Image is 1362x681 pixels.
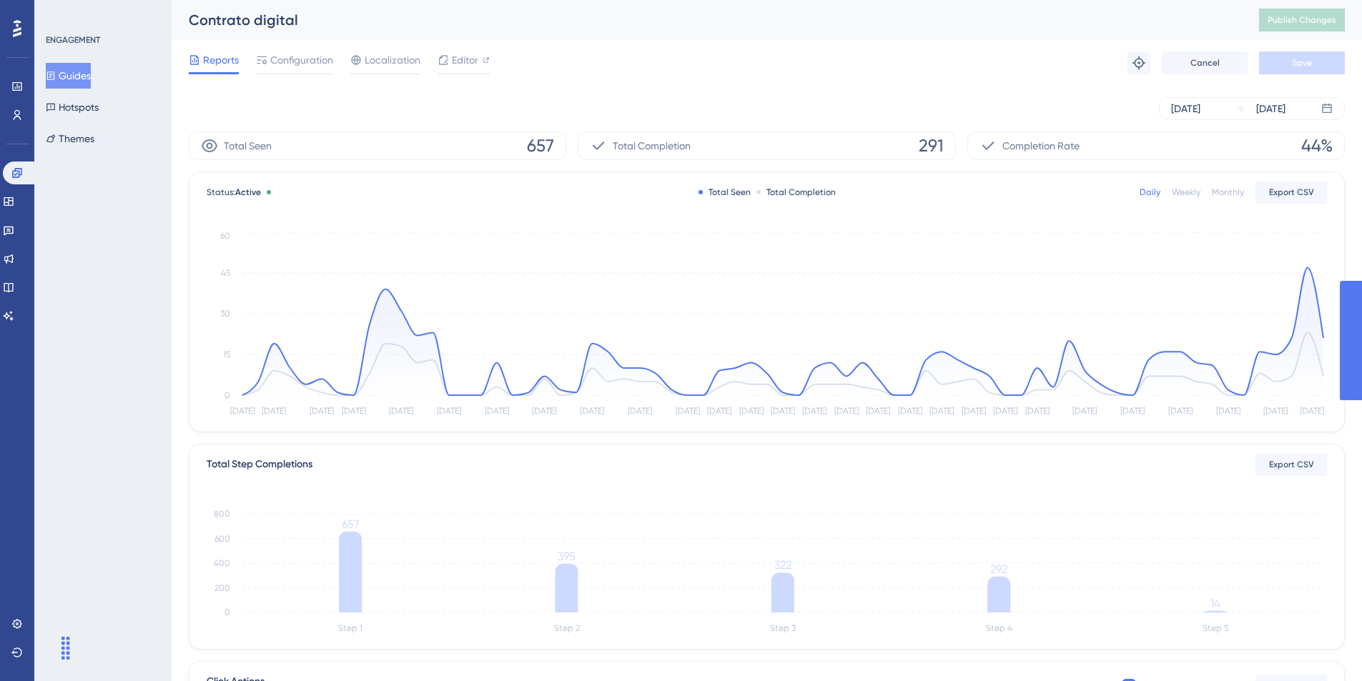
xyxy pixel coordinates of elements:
[1162,51,1248,74] button: Cancel
[270,51,333,69] span: Configuration
[224,390,230,400] tspan: 0
[189,10,1223,30] div: Contrato digital
[224,137,272,154] span: Total Seen
[338,623,362,633] tspan: Step 1
[437,406,461,416] tspan: [DATE]
[220,231,230,241] tspan: 60
[1256,100,1285,117] div: [DATE]
[1300,406,1324,416] tspan: [DATE]
[771,406,795,416] tspan: [DATE]
[1255,181,1327,204] button: Export CSV
[1263,406,1288,416] tspan: [DATE]
[993,406,1017,416] tspan: [DATE]
[986,623,1012,633] tspan: Step 4
[224,607,230,617] tspan: 0
[54,627,77,670] div: Drag
[1002,137,1080,154] span: Completion Rate
[1269,459,1314,470] span: Export CSV
[1140,187,1160,198] div: Daily
[1210,597,1220,610] tspan: 14
[1301,134,1333,157] span: 44%
[214,558,230,568] tspan: 400
[46,126,94,151] button: Themes
[46,34,100,46] div: ENGAGEMENT
[1190,57,1220,69] span: Cancel
[613,137,691,154] span: Total Completion
[1171,100,1200,117] div: [DATE]
[365,51,420,69] span: Localization
[214,583,230,593] tspan: 200
[1168,406,1193,416] tspan: [DATE]
[580,406,604,416] tspan: [DATE]
[452,51,478,69] span: Editor
[1072,406,1097,416] tspan: [DATE]
[46,94,99,120] button: Hotspots
[866,406,890,416] tspan: [DATE]
[739,406,764,416] tspan: [DATE]
[389,406,413,416] tspan: [DATE]
[527,134,554,157] span: 657
[207,187,261,198] span: Status:
[485,406,509,416] tspan: [DATE]
[1268,14,1336,26] span: Publish Changes
[756,187,836,198] div: Total Completion
[834,406,859,416] tspan: [DATE]
[214,509,230,519] tspan: 800
[214,534,230,544] tspan: 600
[898,406,922,416] tspan: [DATE]
[699,187,751,198] div: Total Seen
[1025,406,1050,416] tspan: [DATE]
[1259,9,1345,31] button: Publish Changes
[770,623,796,633] tspan: Step 3
[342,517,360,531] tspan: 657
[220,309,230,319] tspan: 30
[1172,187,1200,198] div: Weekly
[203,51,239,69] span: Reports
[1269,187,1314,198] span: Export CSV
[235,187,261,197] span: Active
[1216,406,1240,416] tspan: [DATE]
[919,134,944,157] span: 291
[262,406,286,416] tspan: [DATE]
[676,406,700,416] tspan: [DATE]
[342,406,366,416] tspan: [DATE]
[1259,51,1345,74] button: Save
[1212,187,1244,198] div: Monthly
[990,562,1007,576] tspan: 292
[1120,406,1145,416] tspan: [DATE]
[1292,57,1312,69] span: Save
[554,623,580,633] tspan: Step 2
[221,268,230,278] tspan: 45
[628,406,652,416] tspan: [DATE]
[532,406,556,416] tspan: [DATE]
[962,406,986,416] tspan: [DATE]
[558,550,576,563] tspan: 395
[1255,453,1327,476] button: Export CSV
[1203,623,1228,633] tspan: Step 5
[1302,625,1345,667] iframe: UserGuiding AI Assistant Launcher
[707,406,731,416] tspan: [DATE]
[207,456,312,473] div: Total Step Completions
[46,63,91,89] button: Guides
[310,406,334,416] tspan: [DATE]
[774,558,791,572] tspan: 322
[230,406,255,416] tspan: [DATE]
[802,406,826,416] tspan: [DATE]
[223,349,230,359] tspan: 15
[929,406,954,416] tspan: [DATE]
